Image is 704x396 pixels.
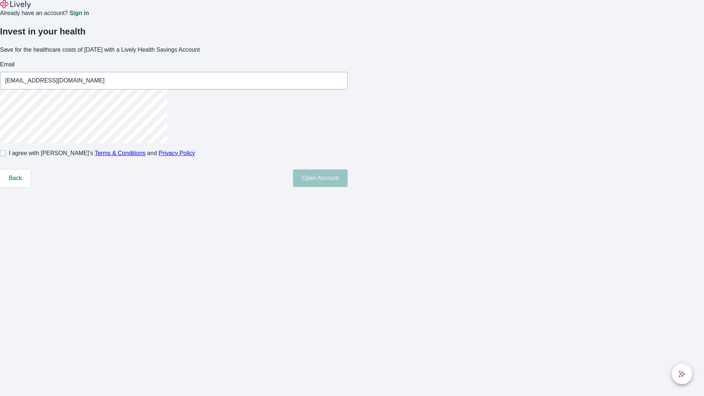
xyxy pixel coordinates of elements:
[672,364,692,384] button: chat
[9,149,195,158] span: I agree with [PERSON_NAME]’s and
[678,370,686,378] svg: Lively AI Assistant
[159,150,195,156] a: Privacy Policy
[69,10,89,16] a: Sign in
[95,150,146,156] a: Terms & Conditions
